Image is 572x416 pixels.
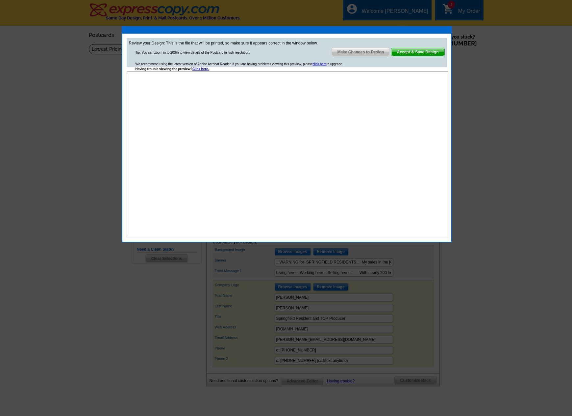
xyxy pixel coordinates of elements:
[332,48,389,56] span: Make Changes to Design
[480,395,572,416] iframe: LiveChat chat widget
[391,48,445,56] a: Accept & Save Design
[136,62,343,71] div: We recommend using the latest version of Adobe Acrobat Reader. If you are having problems viewing...
[127,38,447,67] div: Review your Design: This is the file that will be printed, so make sure it appears correct in the...
[136,50,250,55] div: Tip: You can zoom in to 200% to view details of the Postcard in high resolution.
[136,67,209,71] strong: Having trouble viewing the preview?
[391,48,444,56] span: Accept & Save Design
[313,62,327,66] a: click here
[192,67,209,71] a: Click here.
